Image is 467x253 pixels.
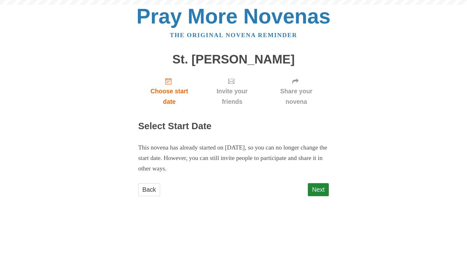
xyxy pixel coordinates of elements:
[138,143,329,174] p: This novena has already started on [DATE], so you can no longer change the start date. However, y...
[264,72,329,110] a: Share your novena
[145,86,194,107] span: Choose start date
[308,183,329,196] a: Next
[207,86,257,107] span: Invite your friends
[170,32,297,38] a: The original novena reminder
[138,72,200,110] a: Choose start date
[200,72,264,110] a: Invite your friends
[137,4,331,28] a: Pray More Novenas
[138,121,329,131] h2: Select Start Date
[138,183,160,196] a: Back
[270,86,322,107] span: Share your novena
[138,53,329,66] h1: St. [PERSON_NAME]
